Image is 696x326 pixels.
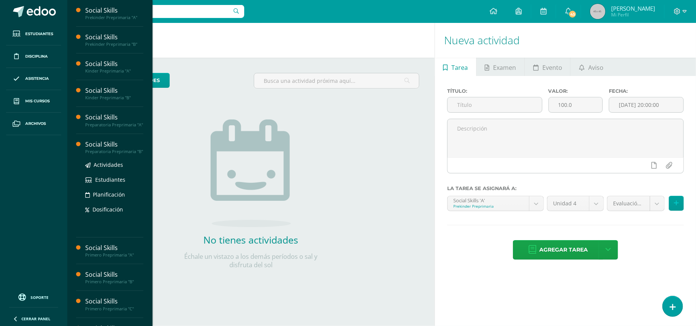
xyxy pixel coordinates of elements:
div: Primero Preprimaria "B" [85,279,143,284]
h2: No tienes actividades [174,233,327,246]
a: Tarea [435,58,476,76]
div: Social Skills [85,86,143,95]
a: Aviso [571,58,612,76]
div: Social Skills [85,6,143,15]
label: Valor: [548,88,603,94]
span: [PERSON_NAME] [611,5,655,12]
div: Prekinder Preprimaria "A" [85,15,143,20]
span: Examen [493,58,516,77]
div: Social Skills [85,60,143,68]
a: Social Skills 'A'Prekinder Preprimaria [448,196,543,211]
span: Cerrar panel [21,316,50,321]
a: Social SkillsPreparatoria Preprimaria "A" [85,113,143,127]
span: Dosificación [92,206,123,213]
span: Evaluación (30.0pts) [613,196,644,211]
a: Asistencia [6,68,61,90]
a: Archivos [6,113,61,135]
span: Mi Perfil [611,11,655,18]
span: Mis cursos [25,98,50,104]
span: Estudiantes [25,31,53,37]
img: no_activities.png [211,119,291,227]
a: Estudiantes [85,175,143,184]
a: Unidad 4 [547,196,604,211]
a: Social SkillsKinder Preprimaria "B" [85,86,143,100]
input: Puntos máximos [549,97,603,112]
img: 45x45 [590,4,605,19]
div: Preparatoria Preprimaria "B" [85,149,143,154]
span: Asistencia [25,76,49,82]
div: Social Skills [85,140,143,149]
input: Busca una actividad próxima aquí... [254,73,419,88]
div: Social Skills 'A' [453,196,523,203]
div: Primero Preprimaria "C" [85,306,143,311]
span: Aviso [588,58,604,77]
div: Preparatoria Preprimaria "A" [85,122,143,127]
div: Kinder Preprimaria "B" [85,95,143,100]
a: Social SkillsKinder Preprimaria "A" [85,60,143,74]
span: Planificación [93,191,125,198]
div: Social Skills [85,244,143,252]
h1: Actividades [76,23,425,58]
a: Social SkillsPrimero Preprimaria "C" [85,297,143,311]
input: Busca un usuario... [72,5,244,18]
a: Social SkillsPrimero Preprimaria "B" [85,270,143,284]
div: Primero Preprimaria "A" [85,252,143,258]
span: Actividades [94,161,123,168]
a: Examen [477,58,524,76]
a: Estudiantes [6,23,61,45]
label: Fecha: [609,88,684,94]
a: Evaluación (30.0pts) [607,196,664,211]
div: Social Skills [85,297,143,306]
a: Social SkillsPreparatoria Preprimaria "B" [85,140,143,154]
a: Social SkillsPrekinder Preprimaria "A" [85,6,143,20]
h1: Nueva actividad [444,23,687,58]
a: Mis cursos [6,90,61,113]
div: Social Skills [85,113,143,122]
div: Social Skills [85,270,143,279]
span: Tarea [452,58,468,77]
input: Título [448,97,542,112]
div: Prekinder Preprimaria "B" [85,42,143,47]
a: Dosificación [85,205,143,214]
a: Social SkillsPrekinder Preprimaria "B" [85,33,143,47]
p: Échale un vistazo a los demás períodos o sal y disfruta del sol [174,252,327,269]
a: Social SkillsPrimero Preprimaria "A" [85,244,143,258]
label: La tarea se asignará a: [447,186,684,191]
span: Unidad 4 [553,196,583,211]
a: Disciplina [6,45,61,68]
div: Social Skills [85,33,143,42]
a: Evento [525,58,570,76]
a: Soporte [9,292,58,302]
span: Agregar tarea [539,240,588,259]
span: Archivos [25,121,46,127]
a: Planificación [85,190,143,199]
span: Estudiantes [95,176,125,183]
div: Prekinder Preprimaria [453,203,523,209]
div: Kinder Preprimaria "A" [85,68,143,74]
a: Actividades [85,160,143,169]
span: 45 [568,10,577,18]
span: Soporte [31,295,49,300]
input: Fecha de entrega [609,97,683,112]
label: Título: [447,88,542,94]
span: Evento [542,58,562,77]
span: Disciplina [25,53,48,60]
